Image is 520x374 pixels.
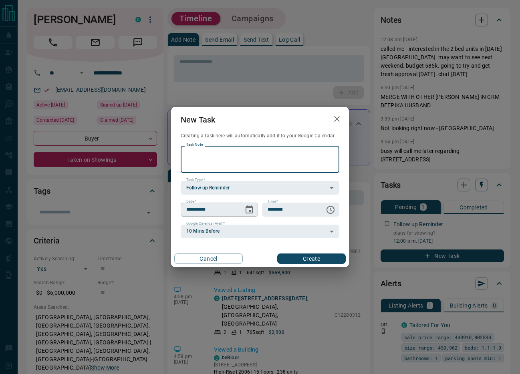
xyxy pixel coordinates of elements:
[174,253,243,264] button: Cancel
[181,225,339,238] div: 10 Mins Before
[171,107,225,133] h2: New Task
[268,199,278,204] label: Time
[322,202,339,218] button: Choose time, selected time is 6:00 AM
[181,181,339,195] div: Follow up Reminder
[186,177,205,183] label: Task Type
[241,202,257,218] button: Choose date, selected date is Aug 20, 2025
[186,221,225,226] label: Google Calendar Alert
[186,142,203,147] label: Task Note
[277,253,346,264] button: Create
[181,133,339,139] p: Creating a task here will automatically add it to your Google Calendar.
[186,199,196,204] label: Date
